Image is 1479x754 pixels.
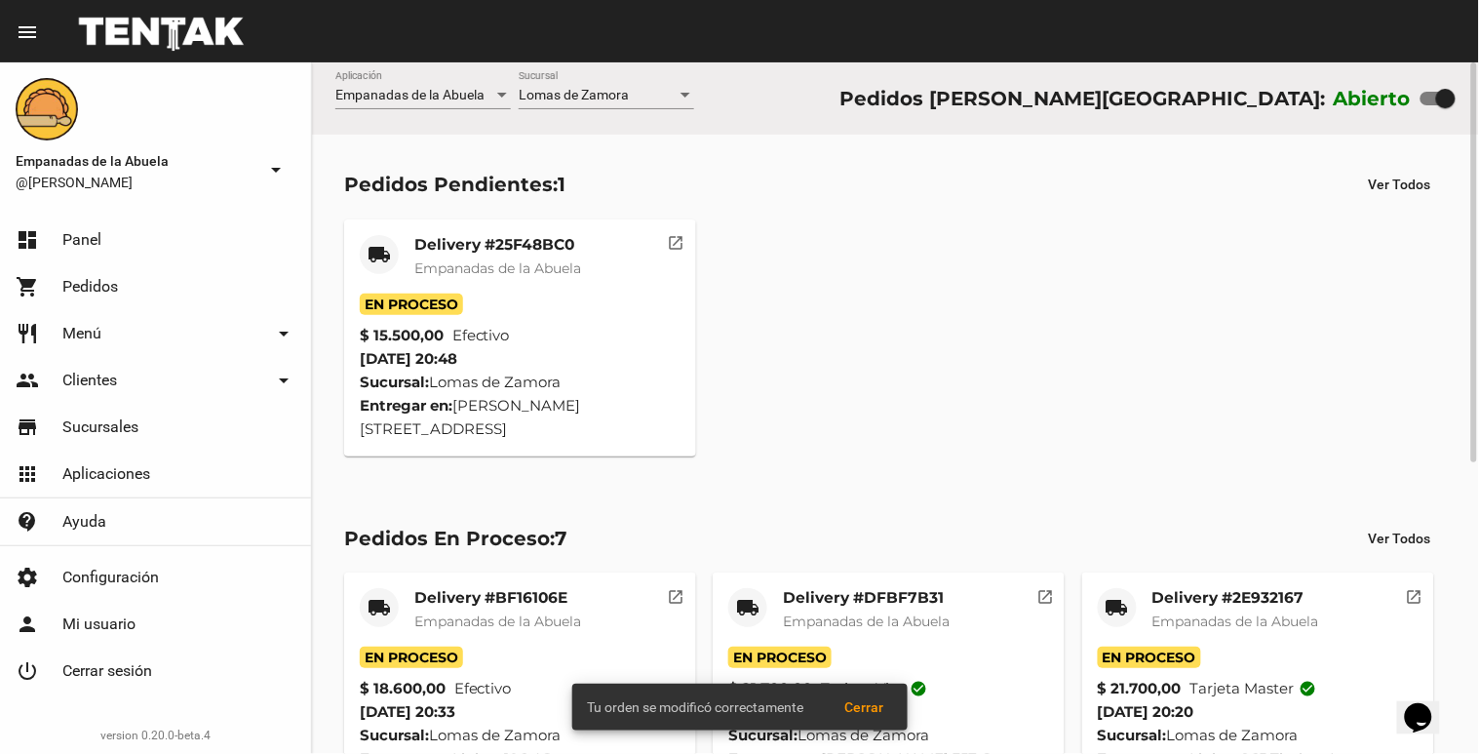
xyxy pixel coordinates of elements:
[368,243,391,266] mat-icon: local_shipping
[360,396,452,415] strong: Entregar en:
[62,512,106,532] span: Ayuda
[360,724,681,747] div: Lomas de Zamora
[360,294,463,315] span: En Proceso
[1353,167,1447,202] button: Ver Todos
[62,324,101,343] span: Menú
[1098,726,1167,744] strong: Sucursal:
[344,523,566,554] div: Pedidos En Proceso:
[360,394,681,441] div: [PERSON_NAME][STREET_ADDRESS]
[16,510,39,534] mat-icon: contact_support
[360,349,457,368] span: [DATE] 20:48
[16,228,39,252] mat-icon: dashboard
[1369,531,1431,546] span: Ver Todos
[16,462,39,486] mat-icon: apps
[668,585,685,603] mat-icon: open_in_new
[360,726,429,744] strong: Sucursal:
[414,259,581,277] span: Empanadas de la Abuela
[783,588,950,608] mat-card-title: Delivery #DFBF7B31
[16,416,39,439] mat-icon: store
[360,647,463,668] span: En Proceso
[16,149,256,173] span: Empanadas de la Abuela
[360,702,455,721] span: [DATE] 20:33
[16,566,39,589] mat-icon: settings
[555,527,566,550] span: 7
[839,83,1325,114] div: Pedidos [PERSON_NAME][GEOGRAPHIC_DATA]:
[454,677,512,700] span: Efectivo
[62,277,118,297] span: Pedidos
[1300,680,1317,697] mat-icon: check_circle
[62,568,159,587] span: Configuración
[62,615,136,634] span: Mi usuario
[360,373,429,391] strong: Sucursal:
[335,87,485,102] span: Empanadas de la Abuela
[1190,677,1317,700] span: Tarjeta master
[62,230,101,250] span: Panel
[16,173,256,192] span: @[PERSON_NAME]
[1152,588,1319,608] mat-card-title: Delivery #2E932167
[452,324,510,347] span: Efectivo
[16,369,39,392] mat-icon: people
[62,371,117,390] span: Clientes
[588,697,804,717] span: Tu orden se modificó correctamente
[62,661,152,681] span: Cerrar sesión
[1353,521,1447,556] button: Ver Todos
[728,647,832,668] span: En Proceso
[1397,676,1460,734] iframe: chat widget
[1334,83,1412,114] label: Abierto
[360,371,681,394] div: Lomas de Zamora
[344,169,565,200] div: Pedidos Pendientes:
[16,613,39,636] mat-icon: person
[830,690,900,725] button: Cerrar
[736,596,759,619] mat-icon: local_shipping
[558,173,565,196] span: 1
[414,588,581,608] mat-card-title: Delivery #BF16106E
[62,464,150,484] span: Aplicaciones
[1369,177,1431,192] span: Ver Todos
[1098,647,1201,668] span: En Proceso
[368,596,391,619] mat-icon: local_shipping
[16,275,39,298] mat-icon: shopping_cart
[16,322,39,345] mat-icon: restaurant
[1098,677,1182,700] strong: $ 21.700,00
[16,659,39,683] mat-icon: power_settings_new
[1098,724,1419,747] div: Lomas de Zamora
[414,613,581,630] span: Empanadas de la Abuela
[845,699,884,715] span: Cerrar
[783,613,950,630] span: Empanadas de la Abuela
[360,324,444,347] strong: $ 15.500,00
[1036,585,1054,603] mat-icon: open_in_new
[16,78,78,140] img: f0136945-ed32-4f7c-91e3-a375bc4bb2c5.png
[668,231,685,249] mat-icon: open_in_new
[519,87,629,102] span: Lomas de Zamora
[272,322,295,345] mat-icon: arrow_drop_down
[264,158,288,181] mat-icon: arrow_drop_down
[1098,702,1194,721] span: [DATE] 20:20
[1152,613,1319,630] span: Empanadas de la Abuela
[1406,585,1423,603] mat-icon: open_in_new
[16,726,295,745] div: version 0.20.0-beta.4
[1106,596,1129,619] mat-icon: local_shipping
[272,369,295,392] mat-icon: arrow_drop_down
[62,417,138,437] span: Sucursales
[414,235,581,255] mat-card-title: Delivery #25F48BC0
[360,677,446,700] strong: $ 18.600,00
[16,20,39,44] mat-icon: menu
